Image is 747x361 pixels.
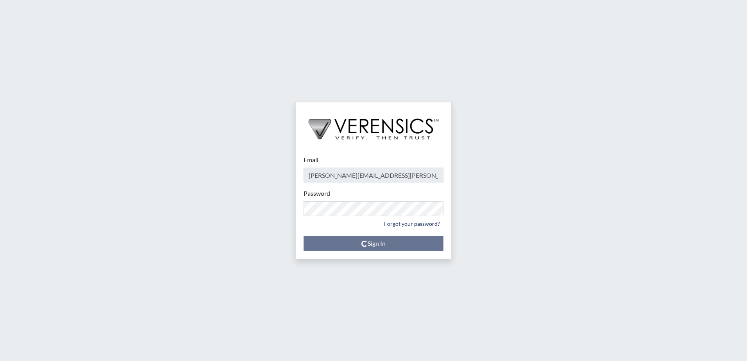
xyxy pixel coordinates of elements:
input: Email [304,168,443,182]
button: Sign In [304,236,443,251]
label: Password [304,189,330,198]
img: logo-wide-black.2aad4157.png [296,102,451,148]
a: Forgot your password? [381,218,443,230]
label: Email [304,155,318,164]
